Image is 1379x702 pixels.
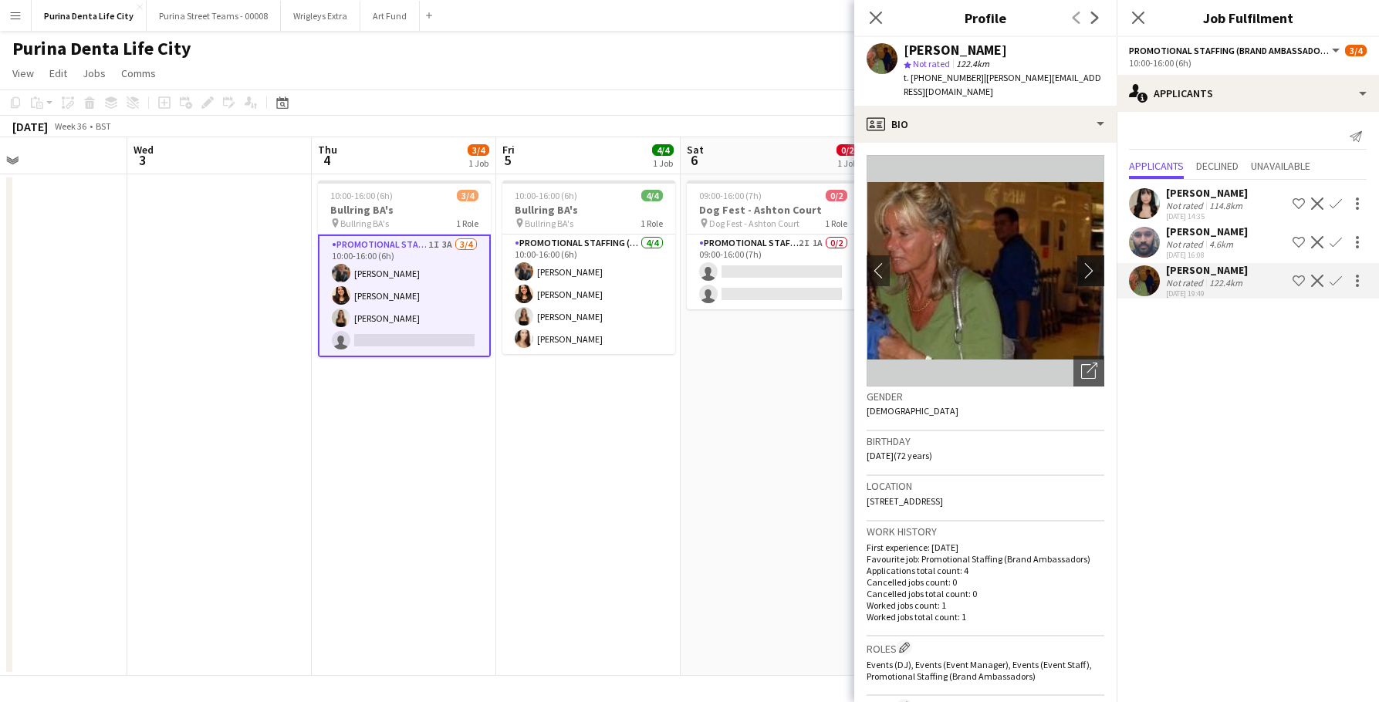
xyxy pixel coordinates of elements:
[1129,45,1342,56] button: Promotional Staffing (Brand Ambassadors)
[83,66,106,80] span: Jobs
[1206,277,1245,289] div: 122.4km
[76,63,112,83] a: Jobs
[913,58,950,69] span: Not rated
[318,143,337,157] span: Thu
[147,1,281,31] button: Purina Street Teams - 00008
[456,218,478,229] span: 1 Role
[867,553,1104,565] p: Favourite job: Promotional Staffing (Brand Ambassadors)
[687,181,860,309] app-job-card: 09:00-16:00 (7h)0/2Dog Fest - Ashton Court Dog Fest - Ashton Court1 RolePromotional Staffing (Bra...
[867,450,932,461] span: [DATE] (72 years)
[867,155,1104,386] img: Crew avatar or photo
[318,181,491,357] app-job-card: 10:00-16:00 (6h)3/4Bullring BA's Bullring BA's1 RolePromotional Staffing (Brand Ambassadors)1I3A3...
[867,611,1104,623] p: Worked jobs total count: 1
[1166,289,1248,299] div: [DATE] 19:49
[340,218,389,229] span: Bullring BA's
[121,66,156,80] span: Comms
[867,588,1104,599] p: Cancelled jobs total count: 0
[49,66,67,80] span: Edit
[867,599,1104,611] p: Worked jobs count: 1
[360,1,420,31] button: Art Fund
[854,106,1117,143] div: Bio
[1166,250,1248,260] div: [DATE] 16:08
[500,151,515,169] span: 5
[837,157,857,169] div: 1 Job
[281,1,360,31] button: Wrigleys Extra
[12,66,34,80] span: View
[502,181,675,354] app-job-card: 10:00-16:00 (6h)4/4Bullring BA's Bullring BA's1 RolePromotional Staffing (Brand Ambassadors)4/410...
[525,218,573,229] span: Bullring BA's
[709,218,799,229] span: Dog Fest - Ashton Court
[904,72,984,83] span: t. [PHONE_NUMBER]
[330,190,393,201] span: 10:00-16:00 (6h)
[687,143,704,157] span: Sat
[867,495,943,507] span: [STREET_ADDRESS]
[1129,160,1184,171] span: Applicants
[867,659,1092,682] span: Events (DJ), Events (Event Manager), Events (Event Staff), Promotional Staffing (Brand Ambassadors)
[96,120,111,132] div: BST
[867,525,1104,538] h3: Work history
[318,203,491,217] h3: Bullring BA's
[1196,160,1239,171] span: Declined
[457,190,478,201] span: 3/4
[953,58,992,69] span: 122.4km
[653,157,673,169] div: 1 Job
[468,144,489,156] span: 3/4
[115,63,162,83] a: Comms
[1166,186,1248,200] div: [PERSON_NAME]
[684,151,704,169] span: 6
[6,63,40,83] a: View
[468,157,488,169] div: 1 Job
[502,235,675,354] app-card-role: Promotional Staffing (Brand Ambassadors)4/410:00-16:00 (6h)[PERSON_NAME][PERSON_NAME][PERSON_NAME...
[1166,263,1248,277] div: [PERSON_NAME]
[1073,356,1104,386] div: Open photos pop-in
[1117,8,1379,28] h3: Job Fulfilment
[867,405,958,417] span: [DEMOGRAPHIC_DATA]
[1117,75,1379,112] div: Applicants
[1166,211,1248,221] div: [DATE] 14:35
[502,143,515,157] span: Fri
[825,218,847,229] span: 1 Role
[854,8,1117,28] h3: Profile
[687,203,860,217] h3: Dog Fest - Ashton Court
[1166,238,1206,250] div: Not rated
[131,151,154,169] span: 3
[316,151,337,169] span: 4
[515,190,577,201] span: 10:00-16:00 (6h)
[640,218,663,229] span: 1 Role
[1166,200,1206,211] div: Not rated
[1251,160,1310,171] span: Unavailable
[1206,238,1236,250] div: 4.6km
[12,119,48,134] div: [DATE]
[1129,57,1367,69] div: 10:00-16:00 (6h)
[51,120,90,132] span: Week 36
[641,190,663,201] span: 4/4
[318,235,491,357] app-card-role: Promotional Staffing (Brand Ambassadors)1I3A3/410:00-16:00 (6h)[PERSON_NAME][PERSON_NAME][PERSON_...
[652,144,674,156] span: 4/4
[867,565,1104,576] p: Applications total count: 4
[826,190,847,201] span: 0/2
[1345,45,1367,56] span: 3/4
[1206,200,1245,211] div: 114.8km
[687,235,860,309] app-card-role: Promotional Staffing (Brand Ambassadors)2I1A0/209:00-16:00 (7h)
[837,144,858,156] span: 0/2
[43,63,73,83] a: Edit
[1166,277,1206,289] div: Not rated
[904,72,1101,97] span: | [PERSON_NAME][EMAIL_ADDRESS][DOMAIN_NAME]
[1166,224,1248,238] div: [PERSON_NAME]
[867,479,1104,493] h3: Location
[134,143,154,157] span: Wed
[867,576,1104,588] p: Cancelled jobs count: 0
[1129,45,1330,56] span: Promotional Staffing (Brand Ambassadors)
[867,434,1104,448] h3: Birthday
[12,37,191,60] h1: Purina Denta Life City
[867,542,1104,553] p: First experience: [DATE]
[867,640,1104,656] h3: Roles
[502,203,675,217] h3: Bullring BA's
[699,190,762,201] span: 09:00-16:00 (7h)
[32,1,147,31] button: Purina Denta Life City
[867,390,1104,403] h3: Gender
[904,43,1007,57] div: [PERSON_NAME]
